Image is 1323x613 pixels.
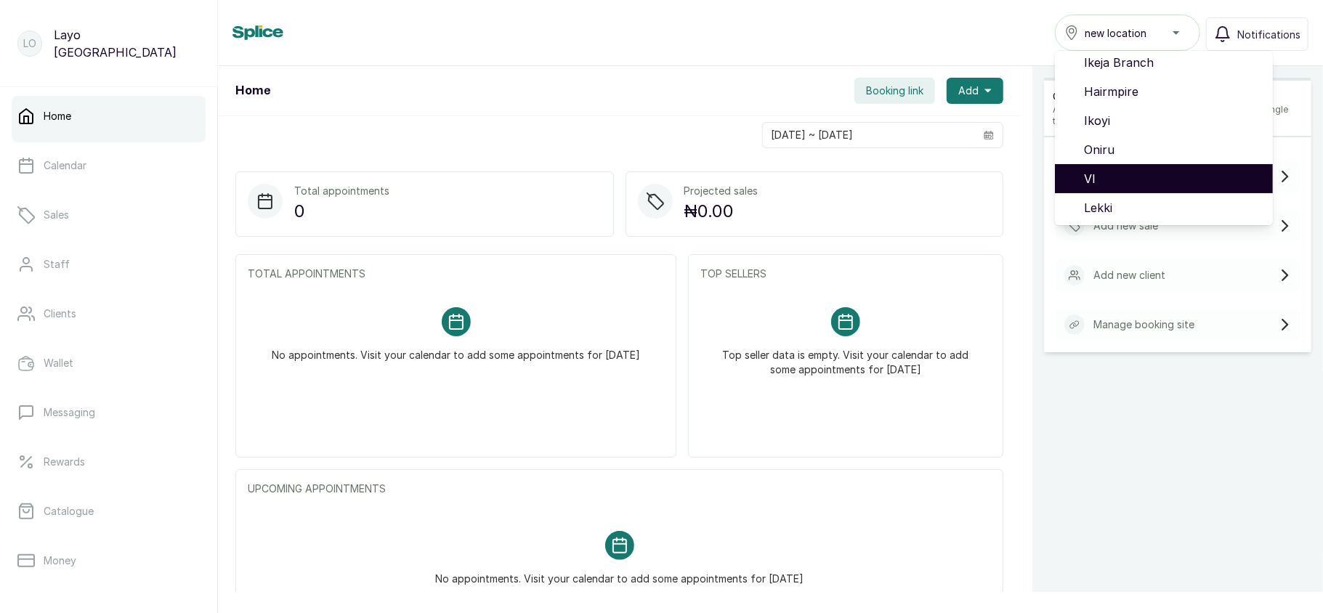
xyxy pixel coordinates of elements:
input: Select date [763,123,975,147]
p: Catalogue [44,504,94,519]
p: Clients [44,306,76,321]
p: No appointments. Visit your calendar to add some appointments for [DATE] [435,560,804,586]
p: Add new sale [1093,219,1158,233]
a: Messaging [12,392,206,433]
p: ₦0.00 [684,198,758,224]
span: Booking link [866,84,923,98]
h1: Home [235,82,270,100]
p: 0 [294,198,389,224]
p: Layo [GEOGRAPHIC_DATA] [54,26,200,61]
p: UPCOMING APPOINTMENTS [248,482,991,496]
p: Quick Actions [1053,89,1303,104]
span: new location [1085,25,1146,41]
span: VI [1084,170,1261,187]
a: Staff [12,244,206,285]
p: Home [44,109,71,123]
p: Rewards [44,455,85,469]
p: Money [44,553,76,568]
p: Manage booking site [1093,317,1194,332]
button: Booking link [854,78,935,104]
p: Projected sales [684,184,758,198]
svg: calendar [984,130,994,140]
p: Messaging [44,405,95,420]
p: TOP SELLERS [700,267,991,281]
a: Catalogue [12,491,206,532]
button: new location [1055,15,1200,51]
p: Sales [44,208,69,222]
p: LO [23,36,36,51]
p: Staff [44,257,70,272]
button: Add [947,78,1003,104]
span: Notifications [1237,27,1300,42]
p: Top seller data is empty. Visit your calendar to add some appointments for [DATE] [718,336,974,377]
a: Calendar [12,145,206,186]
span: Lekki [1084,199,1261,216]
span: Hairmpire [1084,83,1261,100]
span: Ikoyi [1084,112,1261,129]
p: Total appointments [294,184,389,198]
a: Wallet [12,343,206,383]
a: Clients [12,293,206,334]
span: Oniru [1084,141,1261,158]
p: No appointments. Visit your calendar to add some appointments for [DATE] [272,336,640,362]
button: Notifications [1206,17,1308,51]
span: Add [958,84,979,98]
p: Wallet [44,356,73,370]
ul: new location [1055,51,1273,225]
p: Calendar [44,158,86,173]
p: Add new client [1093,268,1165,283]
span: Ikeja Branch [1084,54,1261,71]
a: Sales [12,195,206,235]
a: Home [12,96,206,137]
p: Add appointments, sales, or clients quickly with a single tap. [1053,104,1303,127]
a: Money [12,540,206,581]
a: Rewards [12,442,206,482]
p: TOTAL APPOINTMENTS [248,267,664,281]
